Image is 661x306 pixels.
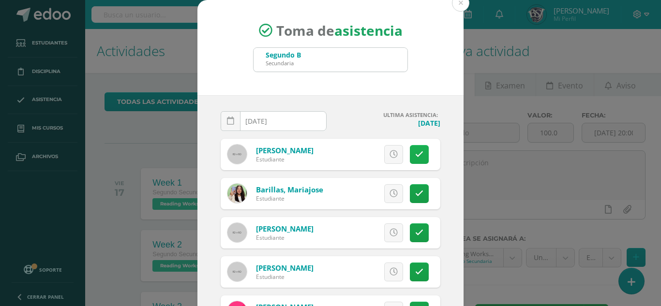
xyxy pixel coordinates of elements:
[256,146,314,155] a: [PERSON_NAME]
[227,145,247,164] img: 60x60
[227,262,247,281] img: 60x60
[256,263,314,273] a: [PERSON_NAME]
[256,194,323,203] div: Estudiante
[334,118,440,128] h4: [DATE]
[256,273,314,281] div: Estudiante
[256,155,314,163] div: Estudiante
[256,224,314,233] a: [PERSON_NAME]
[334,111,440,118] h4: ULTIMA ASISTENCIA:
[227,223,247,242] img: 60x60
[254,48,407,72] input: Busca un grado o sección aquí...
[266,50,301,59] div: Segundo B
[256,233,314,242] div: Estudiante
[276,21,403,40] span: Toma de
[334,21,403,40] strong: asistencia
[256,185,323,194] a: Barillas, Mariajose
[227,184,247,203] img: ebbd83b7ef747cc4d2899b472b5adeaf.png
[266,59,301,67] div: Secundaria
[221,112,326,131] input: Fecha de Inasistencia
